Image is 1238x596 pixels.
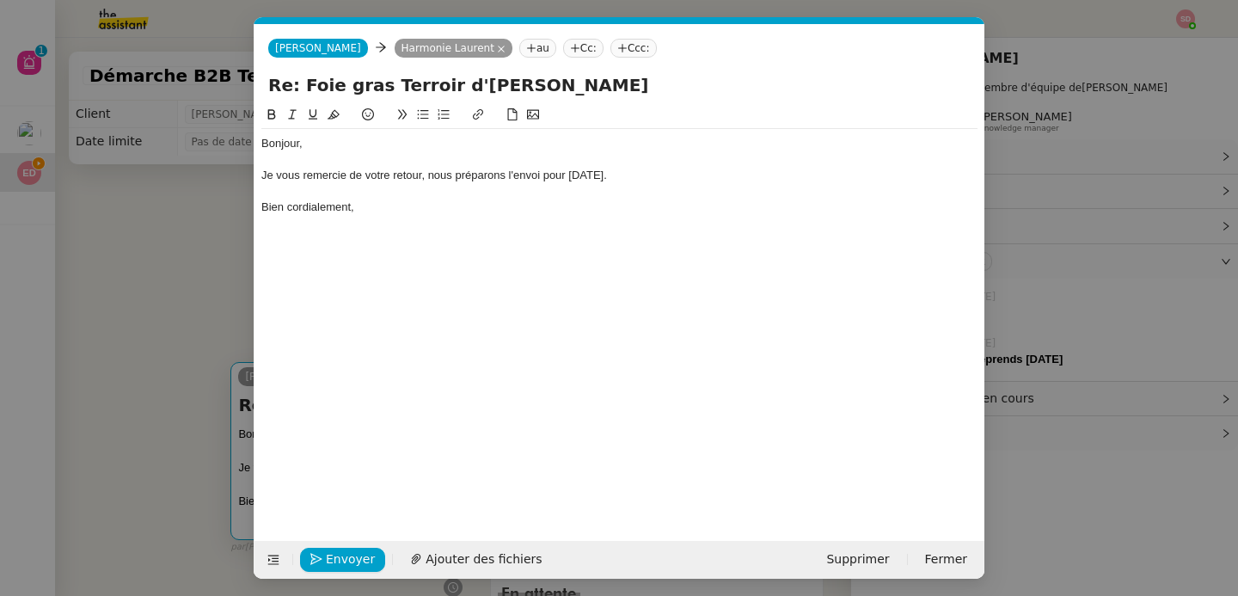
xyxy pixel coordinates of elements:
div: Bien cordialement, [261,200,978,215]
span: Ajouter des fichiers [426,550,542,569]
span: [PERSON_NAME] [275,42,361,54]
button: Supprimer [816,548,899,572]
span: Envoyer [326,550,375,569]
button: Fermer [915,548,978,572]
div: Bonjour, [261,136,978,151]
nz-tag: au [519,39,556,58]
input: Subject [268,72,971,98]
nz-tag: Ccc: [610,39,657,58]
button: Envoyer [300,548,385,572]
button: Ajouter des fichiers [400,548,552,572]
div: Je vous remercie de votre retour, nous préparons l'envoi pour [DATE]. [261,168,978,183]
nz-tag: Harmonie Laurent [395,39,512,58]
span: Fermer [925,550,967,569]
span: Supprimer [826,550,889,569]
nz-tag: Cc: [563,39,604,58]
